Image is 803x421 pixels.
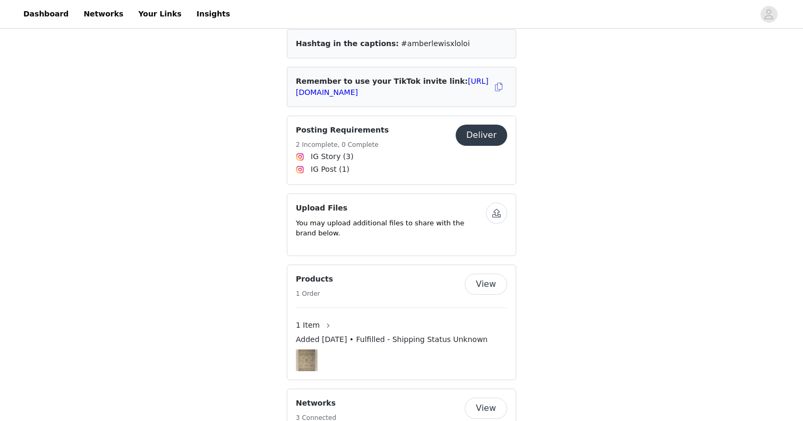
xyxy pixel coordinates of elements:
img: Instagram Icon [296,165,304,174]
h5: 1 Order [296,289,333,299]
img: Image Background Blur [296,347,318,374]
a: Your Links [132,2,188,26]
div: Products [287,265,516,380]
span: IG Story (3) [311,151,354,162]
a: Insights [190,2,236,26]
span: Added [DATE] • Fulfilled - Shipping Status Unknown [296,334,488,345]
a: Dashboard [17,2,75,26]
img: Instagram Icon [296,153,304,161]
div: avatar [764,6,774,23]
h4: Upload Files [296,203,486,214]
span: Hashtag in the captions: [296,39,399,48]
button: View [465,274,507,295]
button: Deliver [456,125,507,146]
a: [URL][DOMAIN_NAME] [296,77,489,97]
h5: 2 Incomplete, 0 Complete [296,140,389,150]
h4: Posting Requirements [296,125,389,136]
a: Networks [77,2,130,26]
span: #amberlewisxloloi [401,39,469,48]
div: Posting Requirements [287,116,516,185]
button: View [465,398,507,419]
span: IG Post (1) [311,164,349,175]
img: Cambria- CBR-03 Sand/Olive [298,349,315,371]
span: 1 Item [296,320,320,331]
span: Remember to use your TikTok invite link: [296,77,489,97]
p: You may upload additional files to share with the brand below. [296,218,486,239]
h4: Networks [296,398,336,409]
h4: Products [296,274,333,285]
